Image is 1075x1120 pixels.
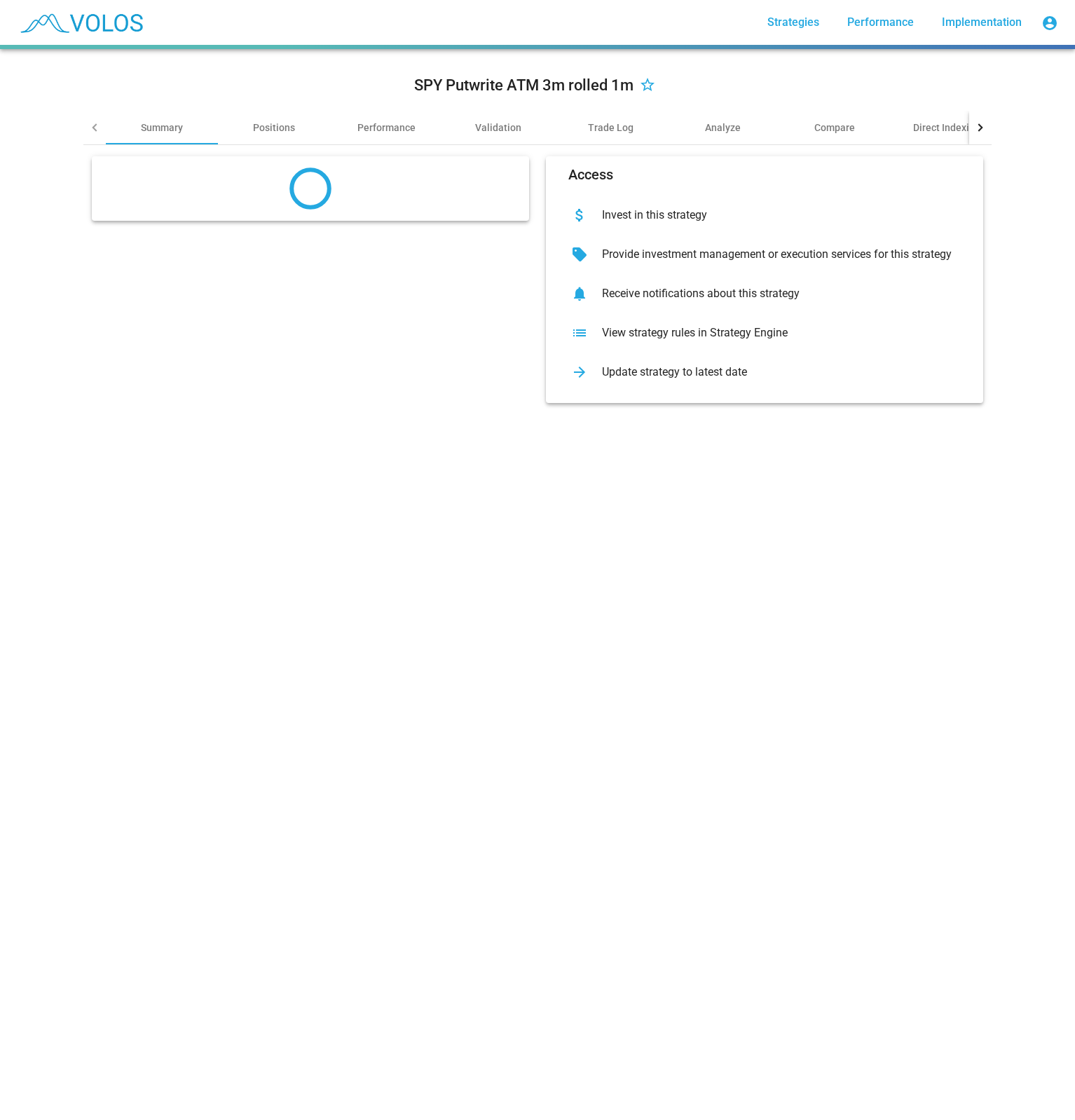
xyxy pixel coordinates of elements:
[475,121,521,135] div: Validation
[557,313,972,353] button: View strategy rules in Strategy Engine
[591,287,961,301] div: Receive notifications about this strategy
[591,208,961,222] div: Invest in this strategy
[557,235,972,274] button: Provide investment management or execution services for this strategy
[836,10,925,35] a: Performance
[568,282,591,305] mat-icon: notifications
[414,74,634,97] div: SPY Putwrite ATM 3m rolled 1m
[557,353,972,392] button: Update strategy to latest date
[756,10,830,35] a: Strategies
[141,121,183,135] div: Summary
[557,196,972,235] button: Invest in this strategy
[568,204,591,226] mat-icon: attach_money
[588,121,634,135] div: Trade Log
[931,10,1033,35] a: Implementation
[705,121,741,135] div: Analyze
[568,322,591,344] mat-icon: list
[814,121,855,135] div: Compare
[357,121,416,135] div: Performance
[568,168,613,182] mat-card-title: Access
[767,15,819,29] span: Strategies
[568,361,591,383] mat-icon: arrow_forward
[591,247,961,261] div: Provide investment management or execution services for this strategy
[1041,15,1058,32] mat-icon: account_circle
[253,121,295,135] div: Positions
[11,5,150,40] img: blue_transparent.png
[591,326,961,340] div: View strategy rules in Strategy Engine
[847,15,914,29] span: Performance
[83,145,992,414] summary: AccessInvest in this strategyProvide investment management or execution services for this strateg...
[942,15,1022,29] span: Implementation
[557,274,972,313] button: Receive notifications about this strategy
[639,78,656,95] mat-icon: star_border
[913,121,980,135] div: Direct Indexing
[591,365,961,379] div: Update strategy to latest date
[568,243,591,266] mat-icon: sell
